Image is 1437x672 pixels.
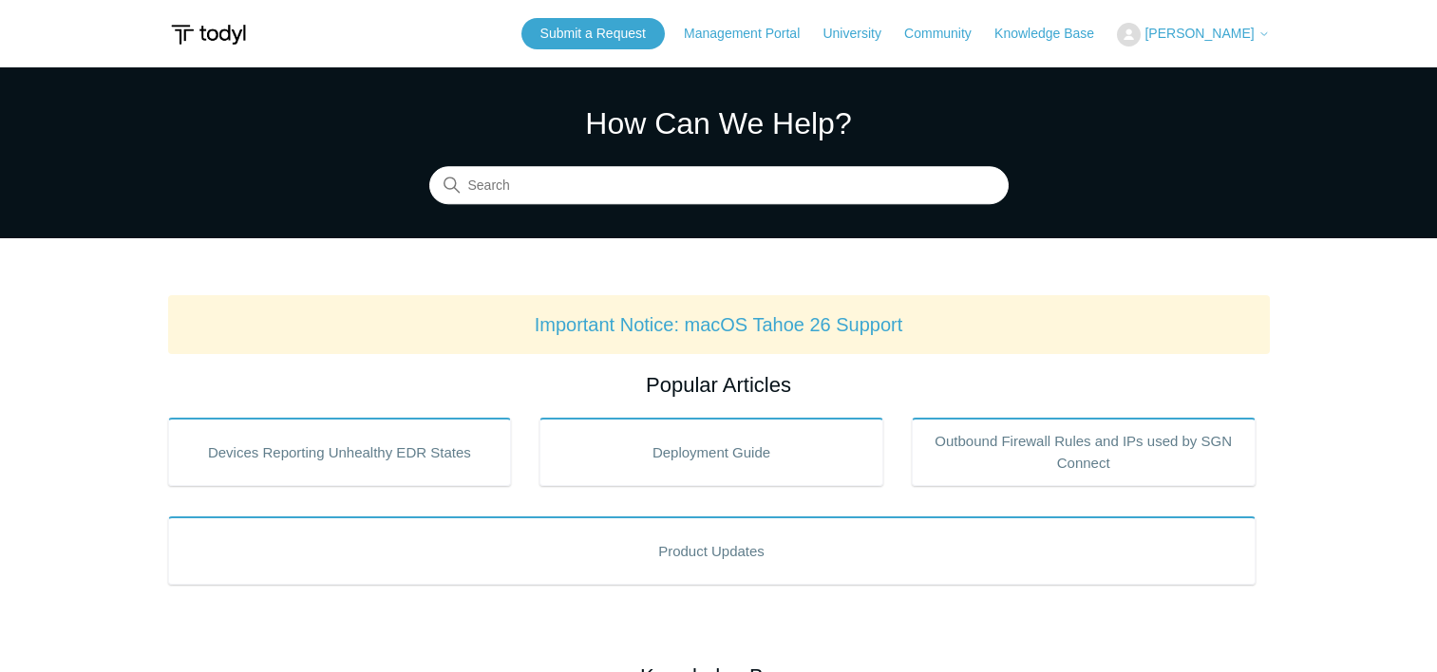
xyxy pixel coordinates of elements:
[168,17,249,52] img: Todyl Support Center Help Center home page
[822,24,899,44] a: University
[168,418,512,486] a: Devices Reporting Unhealthy EDR States
[912,418,1256,486] a: Outbound Firewall Rules and IPs used by SGN Connect
[535,314,903,335] a: Important Notice: macOS Tahoe 26 Support
[429,167,1009,205] input: Search
[429,101,1009,146] h1: How Can We Help?
[904,24,991,44] a: Community
[684,24,819,44] a: Management Portal
[1117,23,1269,47] button: [PERSON_NAME]
[521,18,665,49] a: Submit a Request
[539,418,883,486] a: Deployment Guide
[1144,26,1254,41] span: [PERSON_NAME]
[994,24,1113,44] a: Knowledge Base
[168,516,1256,585] a: Product Updates
[168,369,1270,401] h2: Popular Articles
